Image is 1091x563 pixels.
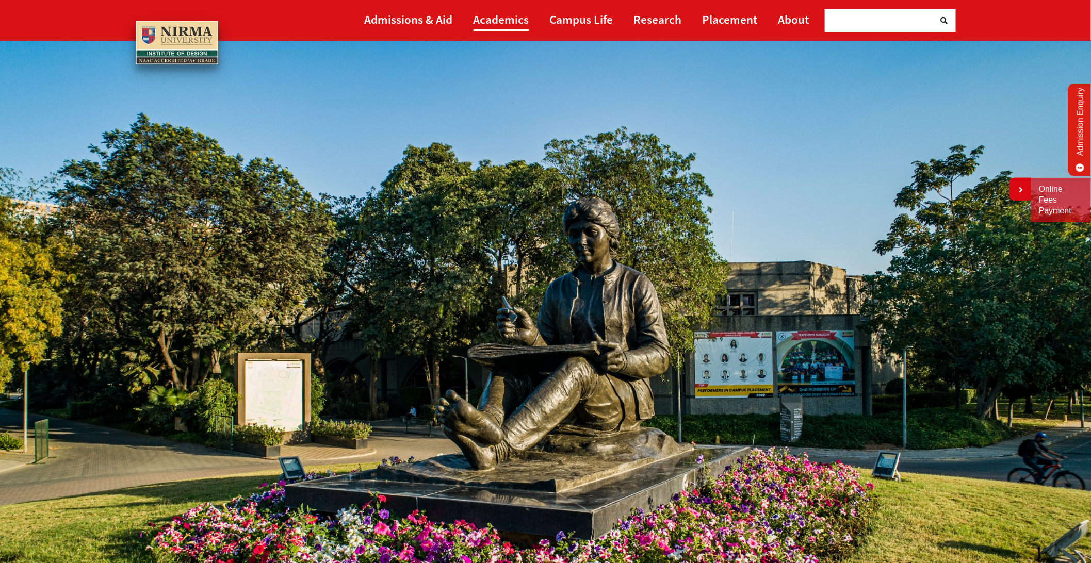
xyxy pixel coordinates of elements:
[474,8,529,31] a: Academics
[550,8,613,31] a: Campus Life
[365,8,453,31] a: Admissions & Aid
[634,8,682,31] a: Research
[778,8,809,31] a: About
[136,21,218,65] img: main_logo
[703,8,758,31] a: Placement
[1039,184,1083,216] a: Online Fees Payment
